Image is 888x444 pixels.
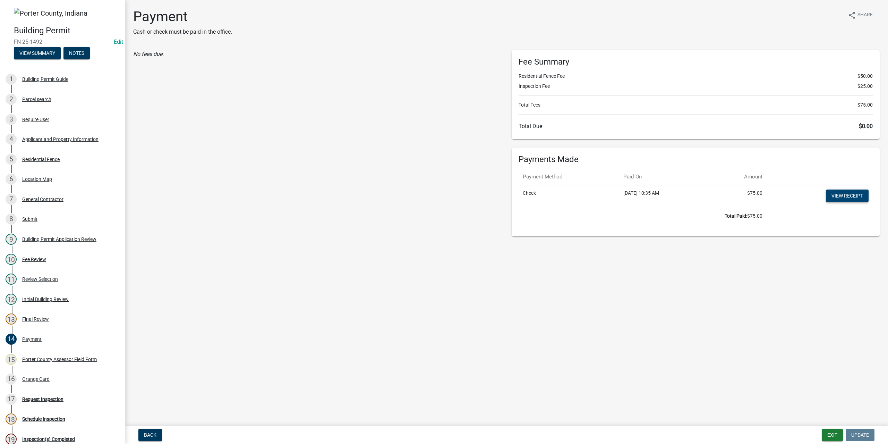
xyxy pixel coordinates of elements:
[6,394,17,405] div: 17
[842,8,878,22] button: shareShare
[14,39,111,45] span: FN-25-1492
[6,313,17,325] div: 13
[22,117,49,122] div: Require User
[619,185,711,208] td: [DATE] 10:35 AM
[822,429,843,441] button: Exit
[114,39,123,45] a: Edit
[22,97,51,102] div: Parcel search
[14,51,61,56] wm-modal-confirm: Summary
[846,429,874,441] button: Update
[63,47,90,59] button: Notes
[6,213,17,225] div: 8
[519,154,873,165] h6: Payments Made
[14,47,61,59] button: View Summary
[6,234,17,245] div: 9
[22,137,99,142] div: Applicant and Property Information
[6,334,17,345] div: 14
[138,429,162,441] button: Back
[519,185,619,208] td: Check
[133,51,164,57] i: No fees due.
[63,51,90,56] wm-modal-confirm: Notes
[22,257,46,262] div: Fee Review
[22,277,58,282] div: Review Selection
[22,237,96,242] div: Building Permit Application Review
[6,374,17,385] div: 16
[6,274,17,285] div: 11
[519,73,873,80] li: Residential Fence Fee
[725,213,747,219] b: Total Paid:
[14,26,119,36] h4: Building Permit
[133,8,232,25] h1: Payment
[6,134,17,145] div: 4
[851,432,869,438] span: Update
[519,57,873,67] h6: Fee Summary
[519,123,873,129] h6: Total Due
[711,169,766,185] th: Amount
[857,73,873,80] span: $50.00
[711,185,766,208] td: $75.00
[22,357,97,362] div: Porter County Assessor Field Form
[22,437,75,442] div: Inspection(s) Completed
[826,190,869,202] a: View receipt
[519,101,873,109] li: Total Fees
[144,432,156,438] span: Back
[14,8,87,18] img: Porter County, Indiana
[519,83,873,90] li: Inspection Fee
[22,77,68,82] div: Building Permit Guide
[6,94,17,105] div: 2
[22,157,60,162] div: Residential Fence
[848,11,856,19] i: share
[857,11,873,19] span: Share
[619,169,711,185] th: Paid On
[22,417,65,421] div: Schedule Inspection
[6,114,17,125] div: 3
[22,337,42,342] div: Payment
[519,169,619,185] th: Payment Method
[133,28,232,36] p: Cash or check must be paid in the office.
[114,39,123,45] wm-modal-confirm: Edit Application Number
[857,83,873,90] span: $25.00
[6,74,17,85] div: 1
[6,174,17,185] div: 6
[22,317,49,321] div: Final Review
[857,101,873,109] span: $75.00
[22,197,63,202] div: General Contractor
[6,294,17,305] div: 12
[22,297,69,302] div: Initial Building Review
[6,413,17,425] div: 18
[22,397,63,402] div: Request Inspection
[6,254,17,265] div: 10
[519,208,767,224] td: $75.00
[6,194,17,205] div: 7
[859,123,873,129] span: $0.00
[22,217,37,221] div: Submit
[6,354,17,365] div: 15
[22,377,50,382] div: Orange Card
[22,177,52,182] div: Location Map
[6,154,17,165] div: 5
